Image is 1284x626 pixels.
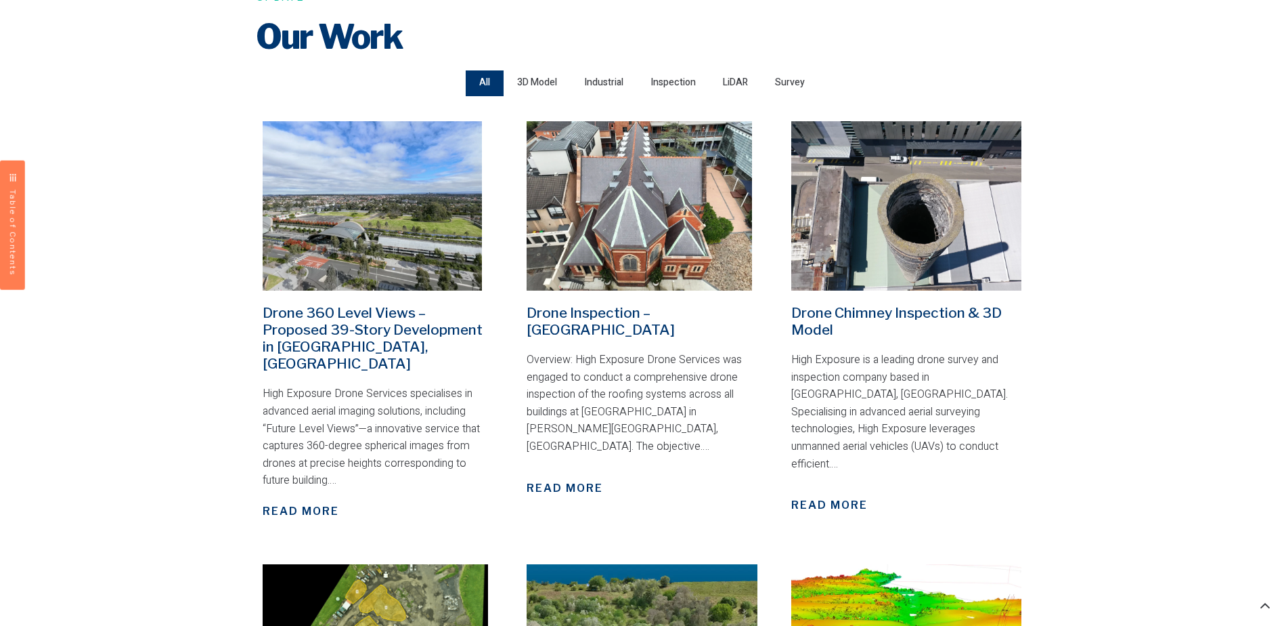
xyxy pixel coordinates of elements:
[527,304,675,338] a: Drone Inspection – [GEOGRAPHIC_DATA]
[263,304,483,373] a: Drone 360 Level Views – Proposed 39-Story Development in [GEOGRAPHIC_DATA], [GEOGRAPHIC_DATA]
[791,352,1022,473] p: High Exposure is a leading drone survey and inspection company based in [GEOGRAPHIC_DATA], [GEOGR...
[256,16,1029,57] h2: Our Work
[650,74,696,92] span: Inspection
[791,497,868,514] a: Read More
[517,74,557,92] span: 3D Model
[479,74,490,92] span: All
[723,74,748,92] span: LiDAR
[791,304,1002,338] a: Drone Chimney Inspection & 3D Model
[527,352,757,456] p: Overview: High Exposure Drone Services was engaged to conduct a comprehensive drone inspection of...
[263,385,493,490] div: High Exposure Drone Services specialises in advanced aerial imaging solutions, including “Future ...
[775,74,805,92] span: Survey
[263,503,339,520] a: Read More
[8,190,18,276] span: Table of Contents
[584,74,623,92] span: Industrial
[527,480,603,497] a: Read More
